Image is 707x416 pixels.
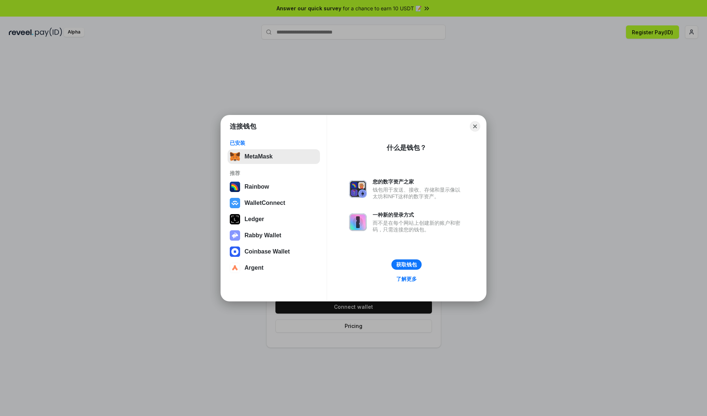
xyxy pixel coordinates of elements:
[245,248,290,255] div: Coinbase Wallet
[228,149,320,164] button: MetaMask
[396,276,417,282] div: 了解更多
[230,247,240,257] img: svg+xml,%3Csvg%20width%3D%2228%22%20height%3D%2228%22%20viewBox%3D%220%200%2028%2028%22%20fill%3D...
[373,186,464,200] div: 钱包用于发送、接收、存储和显示像以太坊和NFT这样的数字资产。
[230,263,240,273] img: svg+xml,%3Csvg%20width%3D%2228%22%20height%3D%2228%22%20viewBox%3D%220%200%2028%2028%22%20fill%3D...
[392,274,421,284] a: 了解更多
[230,151,240,162] img: svg+xml,%3Csvg%20fill%3D%22none%22%20height%3D%2233%22%20viewBox%3D%220%200%2035%2033%22%20width%...
[228,244,320,259] button: Coinbase Wallet
[373,212,464,218] div: 一种新的登录方式
[349,213,367,231] img: svg+xml,%3Csvg%20xmlns%3D%22http%3A%2F%2Fwww.w3.org%2F2000%2Fsvg%22%20fill%3D%22none%22%20viewBox...
[387,143,426,152] div: 什么是钱包？
[349,180,367,198] img: svg+xml,%3Csvg%20xmlns%3D%22http%3A%2F%2Fwww.w3.org%2F2000%2Fsvg%22%20fill%3D%22none%22%20viewBox...
[245,153,272,160] div: MetaMask
[230,214,240,224] img: svg+xml,%3Csvg%20xmlns%3D%22http%3A%2F%2Fwww.w3.org%2F2000%2Fsvg%22%20width%3D%2228%22%20height%3...
[228,179,320,194] button: Rainbow
[373,220,464,233] div: 而不是在每个网站上创建新的账户和密码，只需连接您的钱包。
[230,140,318,146] div: 已安装
[230,198,240,208] img: svg+xml,%3Csvg%20width%3D%2228%22%20height%3D%2228%22%20viewBox%3D%220%200%2028%2028%22%20fill%3D...
[391,259,422,270] button: 获取钱包
[230,170,318,176] div: 推荐
[373,178,464,185] div: 您的数字资产之家
[228,228,320,243] button: Rabby Wallet
[228,261,320,275] button: Argent
[245,265,264,271] div: Argent
[228,212,320,227] button: Ledger
[230,122,256,131] h1: 连接钱包
[230,230,240,241] img: svg+xml,%3Csvg%20xmlns%3D%22http%3A%2F%2Fwww.w3.org%2F2000%2Fsvg%22%20fill%3D%22none%22%20viewBox...
[230,182,240,192] img: svg+xml,%3Csvg%20width%3D%22120%22%20height%3D%22120%22%20viewBox%3D%220%200%20120%20120%22%20fil...
[245,200,285,206] div: WalletConnect
[470,121,480,132] button: Close
[245,232,281,239] div: Rabby Wallet
[245,216,264,223] div: Ledger
[396,261,417,268] div: 获取钱包
[228,196,320,210] button: WalletConnect
[245,183,269,190] div: Rainbow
